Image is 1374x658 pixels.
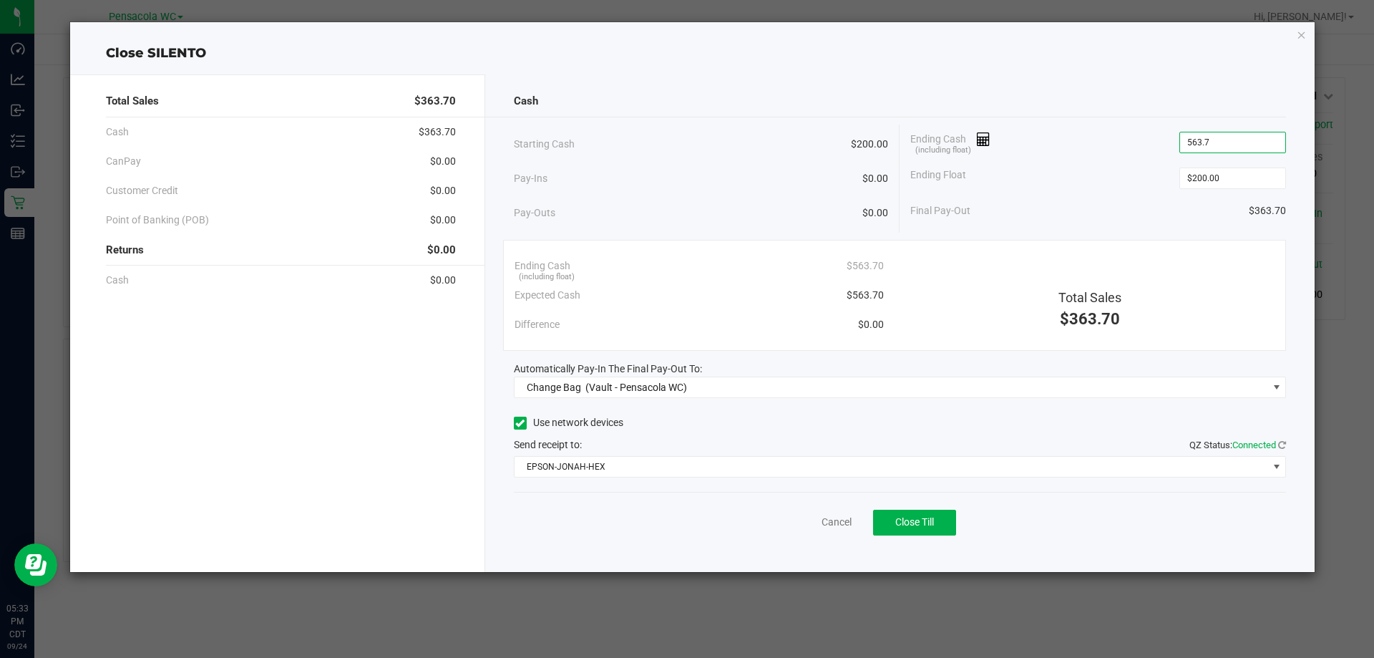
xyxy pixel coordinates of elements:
[106,125,129,140] span: Cash
[851,137,888,152] span: $200.00
[515,457,1268,477] span: EPSON-JONAH-HEX
[514,363,702,374] span: Automatically Pay-In The Final Pay-Out To:
[847,258,884,274] span: $563.70
[106,213,209,228] span: Point of Banking (POB)
[106,235,456,266] div: Returns
[515,317,560,332] span: Difference
[427,242,456,258] span: $0.00
[895,516,934,528] span: Close Till
[106,183,178,198] span: Customer Credit
[430,183,456,198] span: $0.00
[1249,203,1286,218] span: $363.70
[106,154,141,169] span: CanPay
[106,93,159,110] span: Total Sales
[430,154,456,169] span: $0.00
[515,288,580,303] span: Expected Cash
[910,203,970,218] span: Final Pay-Out
[847,288,884,303] span: $563.70
[873,510,956,536] button: Close Till
[419,125,456,140] span: $363.70
[1189,440,1286,450] span: QZ Status:
[514,439,582,450] span: Send receipt to:
[514,415,623,430] label: Use network devices
[915,145,971,157] span: (including float)
[862,171,888,186] span: $0.00
[822,515,852,530] a: Cancel
[430,213,456,228] span: $0.00
[106,273,129,288] span: Cash
[514,171,547,186] span: Pay-Ins
[430,273,456,288] span: $0.00
[1060,310,1120,328] span: $363.70
[1058,290,1121,305] span: Total Sales
[858,317,884,332] span: $0.00
[585,382,687,393] span: (Vault - Pensacola WC)
[1232,440,1276,450] span: Connected
[519,271,575,284] span: (including float)
[514,205,555,221] span: Pay-Outs
[862,205,888,221] span: $0.00
[527,382,581,393] span: Change Bag
[514,137,575,152] span: Starting Cash
[414,93,456,110] span: $363.70
[14,543,57,586] iframe: Resource center
[515,258,570,274] span: Ending Cash
[70,44,1315,63] div: Close SILENTO
[514,93,538,110] span: Cash
[910,168,966,189] span: Ending Float
[910,132,990,153] span: Ending Cash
